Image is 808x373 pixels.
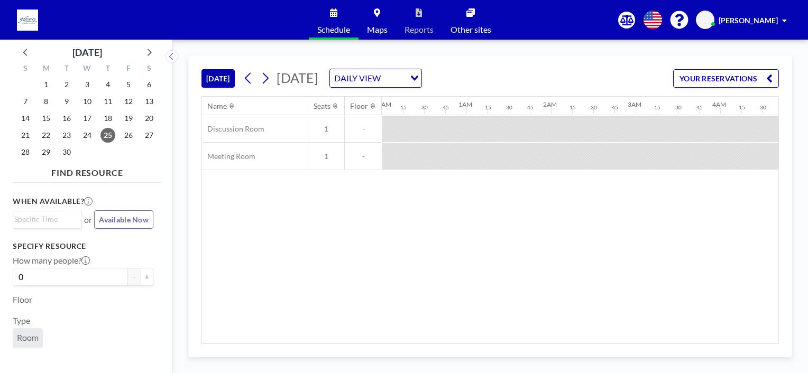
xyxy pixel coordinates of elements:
div: 30 [760,104,766,111]
input: Search for option [384,71,404,85]
div: 30 [421,104,428,111]
div: S [139,62,159,76]
span: - [345,152,382,161]
span: Available Now [99,215,149,224]
span: Monday, September 29, 2025 [39,145,53,160]
div: Name [207,101,227,111]
span: 1 [308,124,344,134]
span: Thursday, September 25, 2025 [100,128,115,143]
div: [DATE] [72,45,102,60]
span: Meeting Room [202,152,255,161]
div: 15 [654,104,660,111]
span: Maps [367,25,388,34]
button: YOUR RESERVATIONS [673,69,779,88]
span: Monday, September 15, 2025 [39,111,53,126]
label: Floor [13,294,32,305]
div: 15 [570,104,576,111]
span: Thursday, September 4, 2025 [100,77,115,92]
span: Tuesday, September 16, 2025 [59,111,74,126]
span: Friday, September 12, 2025 [121,94,136,109]
h4: FIND RESOURCE [13,163,162,178]
div: 4AM [712,100,726,108]
span: - [345,124,382,134]
span: or [84,215,92,225]
span: Wednesday, September 10, 2025 [80,94,95,109]
span: Saturday, September 6, 2025 [142,77,157,92]
label: How many people? [13,255,90,266]
span: Friday, September 26, 2025 [121,128,136,143]
span: Other sites [451,25,491,34]
span: Tuesday, September 23, 2025 [59,128,74,143]
div: Search for option [13,211,81,227]
span: Sunday, September 28, 2025 [18,145,33,160]
div: 45 [443,104,449,111]
div: 12AM [374,100,391,108]
span: Wednesday, September 24, 2025 [80,128,95,143]
div: 30 [506,104,512,111]
span: Thursday, September 11, 2025 [100,94,115,109]
div: W [77,62,98,76]
div: 45 [612,104,618,111]
span: Thursday, September 18, 2025 [100,111,115,126]
span: 1 [308,152,344,161]
span: Reports [405,25,434,34]
div: Search for option [330,69,421,87]
span: Monday, September 8, 2025 [39,94,53,109]
span: [DATE] [277,70,318,86]
label: Type [13,315,30,326]
span: Friday, September 5, 2025 [121,77,136,92]
div: Seats [314,101,330,111]
span: Sunday, September 7, 2025 [18,94,33,109]
span: Wednesday, September 3, 2025 [80,77,95,92]
div: T [97,62,118,76]
button: Available Now [94,210,153,229]
span: Sunday, September 21, 2025 [18,128,33,143]
div: S [15,62,36,76]
span: JL [702,15,709,25]
div: 15 [739,104,745,111]
button: [DATE] [201,69,235,88]
div: F [118,62,139,76]
span: Discussion Room [202,124,264,134]
div: 30 [675,104,682,111]
span: Saturday, September 27, 2025 [142,128,157,143]
div: 45 [527,104,534,111]
span: Tuesday, September 30, 2025 [59,145,74,160]
div: 3AM [628,100,641,108]
div: 45 [696,104,703,111]
span: Sunday, September 14, 2025 [18,111,33,126]
input: Search for option [14,213,76,225]
span: Schedule [317,25,350,34]
div: 15 [400,104,407,111]
span: Tuesday, September 2, 2025 [59,77,74,92]
span: Wednesday, September 17, 2025 [80,111,95,126]
span: Tuesday, September 9, 2025 [59,94,74,109]
div: 30 [591,104,597,111]
span: Saturday, September 20, 2025 [142,111,157,126]
img: organization-logo [17,10,38,31]
button: - [128,268,141,286]
span: [PERSON_NAME] [719,16,778,25]
div: T [57,62,77,76]
span: Monday, September 22, 2025 [39,128,53,143]
span: DAILY VIEW [332,71,383,85]
div: Floor [350,101,368,111]
button: + [141,268,153,286]
span: Room [17,332,39,343]
span: Friday, September 19, 2025 [121,111,136,126]
div: 15 [485,104,491,111]
span: Monday, September 1, 2025 [39,77,53,92]
div: M [36,62,57,76]
div: 1AM [458,100,472,108]
h3: Specify resource [13,241,153,251]
span: Saturday, September 13, 2025 [142,94,157,109]
div: 2AM [543,100,557,108]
